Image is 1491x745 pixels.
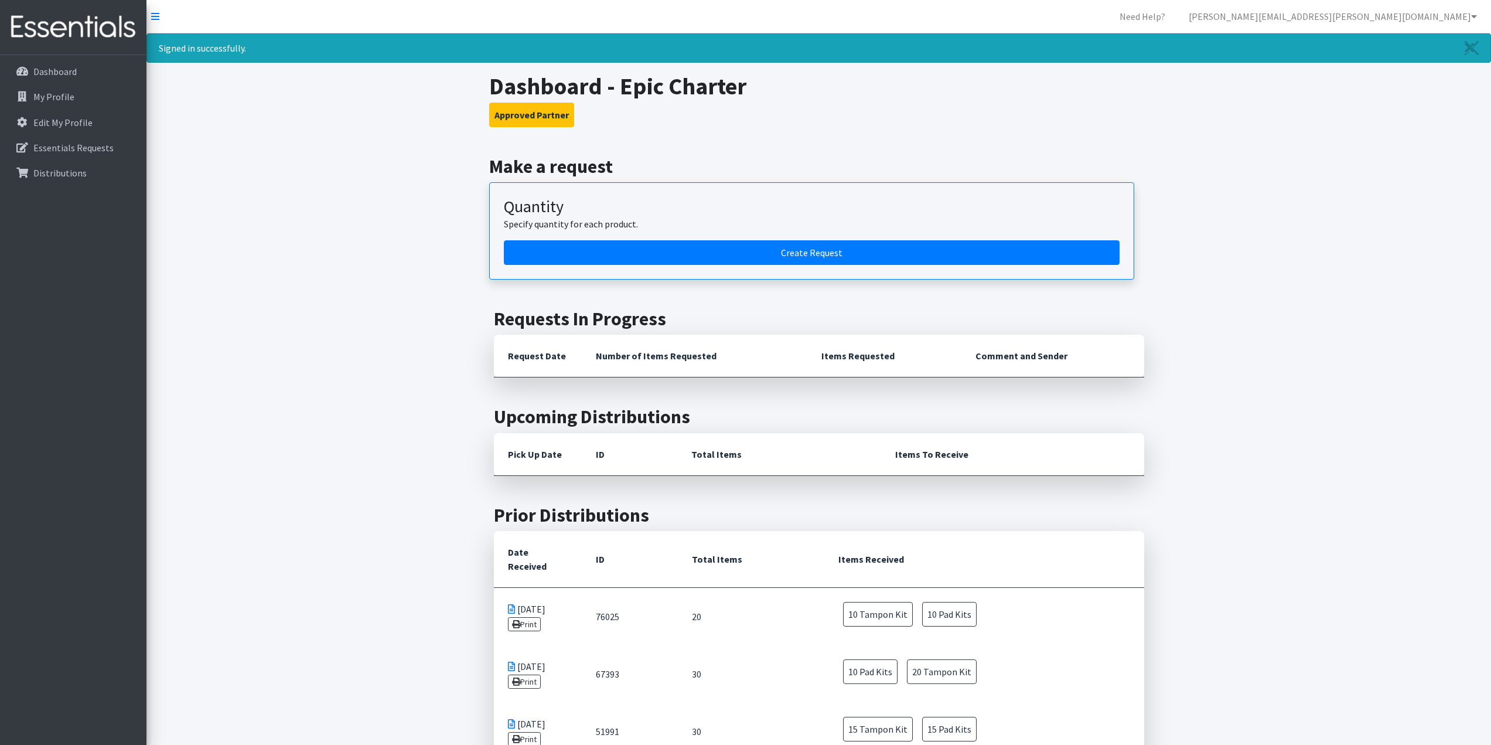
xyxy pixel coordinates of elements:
a: Dashboard [5,60,142,83]
span: 10 Tampon Kit [843,602,913,627]
span: 15 Pad Kits [922,717,977,741]
div: Signed in successfully. [146,33,1491,63]
a: Close [1453,34,1490,62]
h2: Prior Distributions [494,504,1144,526]
p: Specify quantity for each product. [504,217,1120,231]
th: Total Items [677,433,881,476]
h2: Make a request [489,155,1148,178]
span: 10 Pad Kits [922,602,977,627]
a: Print [508,617,541,631]
a: Distributions [5,161,142,185]
h3: Quantity [504,197,1120,217]
td: [DATE] [494,645,582,703]
td: 67393 [582,645,678,703]
h2: Requests In Progress [494,308,1144,330]
button: Approved Partner [489,103,574,127]
span: 20 Tampon Kit [907,659,977,684]
a: Print [508,675,541,689]
p: Edit My Profile [33,117,93,128]
a: Edit My Profile [5,111,142,134]
td: 30 [678,645,824,703]
td: 76025 [582,588,678,646]
p: My Profile [33,91,74,103]
th: Items Requested [807,335,961,377]
th: Items To Receive [881,433,1144,476]
span: 15 Tampon Kit [843,717,913,741]
a: Essentials Requests [5,136,142,159]
th: Number of Items Requested [582,335,808,377]
p: Essentials Requests [33,142,114,154]
p: Dashboard [33,66,77,77]
img: HumanEssentials [5,8,142,47]
span: 10 Pad Kits [843,659,898,684]
a: [PERSON_NAME][EMAIL_ADDRESS][PERSON_NAME][DOMAIN_NAME] [1179,5,1486,28]
a: Need Help? [1110,5,1175,28]
th: Items Received [824,531,1144,588]
th: Request Date [494,335,582,377]
th: ID [582,433,677,476]
h2: Upcoming Distributions [494,406,1144,428]
th: Total Items [678,531,824,588]
th: ID [582,531,678,588]
td: 20 [678,588,824,646]
th: Comment and Sender [961,335,1144,377]
td: [DATE] [494,588,582,646]
th: Date Received [494,531,582,588]
th: Pick Up Date [494,433,582,476]
a: Create a request by quantity [504,240,1120,265]
h1: Dashboard - Epic Charter [489,72,1148,100]
p: Distributions [33,167,87,179]
a: My Profile [5,85,142,108]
